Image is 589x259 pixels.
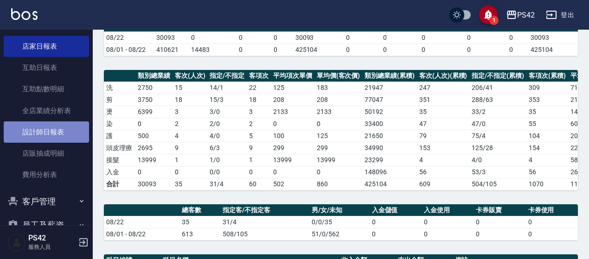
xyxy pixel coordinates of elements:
td: 1070 [526,178,568,190]
td: 30093 [293,32,328,44]
th: 入金儲值 [370,204,422,216]
td: 55 [526,118,568,130]
td: 0 [135,166,173,178]
td: 125 [271,82,314,94]
td: 2 [173,118,208,130]
td: 183 [314,82,363,94]
td: 153 [417,142,470,154]
td: 1 [247,154,271,166]
td: 4 / 0 [469,154,526,166]
th: 客次(人次)(累積) [417,70,470,82]
td: 508/105 [220,228,309,240]
td: 104 [526,130,568,142]
th: 平均項次單價 [271,70,314,82]
th: 類別總業績 [135,70,173,82]
td: 13999 [135,154,173,166]
a: 費用分析表 [4,164,89,185]
td: 0 [224,44,258,56]
td: 0 [444,44,494,56]
th: 卡券販賣 [474,204,525,216]
td: 15 / 3 [207,94,247,106]
td: 2133 [271,106,314,118]
td: 51/0/562 [309,228,369,240]
td: 21650 [362,130,417,142]
td: 0 [224,32,258,44]
td: 425104 [362,178,417,190]
th: 男/女/未知 [309,204,369,216]
td: 309 [526,82,568,94]
td: 0 [314,166,363,178]
td: 31/4 [207,178,247,190]
td: 18 [173,94,208,106]
td: 247 [417,82,470,94]
button: PS42 [502,6,538,25]
td: 08/01 - 08/22 [104,44,154,56]
td: 接髮 [104,154,135,166]
th: 指定/不指定(累積) [469,70,526,82]
td: 4 [173,130,208,142]
td: 208 [314,94,363,106]
td: 0 [327,32,367,44]
td: 3750 [135,94,173,106]
a: 設計師日報表 [4,121,89,143]
td: 0 [422,216,474,228]
th: 類別總業績(累積) [362,70,417,82]
td: 15 [173,82,208,94]
td: 3 [173,106,208,118]
td: 35 [417,106,470,118]
table: a dense table [104,204,578,240]
td: 148096 [362,166,417,178]
td: 0 [258,32,293,44]
td: 125 / 28 [469,142,526,154]
td: 0 [258,44,293,56]
td: 洗 [104,82,135,94]
td: 299 [271,142,314,154]
td: 護 [104,130,135,142]
td: 613 [179,228,221,240]
td: 2750 [135,82,173,94]
td: 0 [135,118,173,130]
td: 288 / 63 [469,94,526,106]
td: 0/0/35 [309,216,369,228]
img: Person [7,233,26,252]
td: 08/22 [104,32,154,44]
th: 客項次 [247,70,271,82]
table: a dense table [104,10,578,56]
td: 504/105 [469,178,526,190]
a: 店販抽成明細 [4,143,89,164]
td: 500 [135,130,173,142]
td: 353 [526,94,568,106]
td: 31/4 [220,216,309,228]
a: 店家日報表 [4,36,89,57]
td: 0 [327,44,367,56]
td: 2695 [135,142,173,154]
td: 425104 [293,44,328,56]
td: 染 [104,118,135,130]
td: 2 / 0 [207,118,247,130]
td: 56 [526,166,568,178]
td: 35 [179,216,221,228]
td: 6399 [135,106,173,118]
td: 53 / 3 [469,166,526,178]
th: 總客數 [179,204,221,216]
h5: PS42 [28,234,76,243]
td: 860 [314,178,363,190]
td: 3 [247,106,271,118]
th: 單均價(客次價) [314,70,363,82]
td: 208 [271,94,314,106]
td: 60 [247,178,271,190]
th: 客項次(累積) [526,70,568,82]
td: 3 / 0 [207,106,247,118]
td: 14483 [189,44,224,56]
td: 13999 [314,154,363,166]
td: 燙 [104,106,135,118]
td: 47 [417,118,470,130]
td: 剪 [104,94,135,106]
td: 6 / 3 [207,142,247,154]
td: 0 [402,44,444,56]
td: 1 [173,154,208,166]
td: 4 / 0 [207,130,247,142]
td: 0 [494,32,529,44]
td: 0 [402,32,444,44]
th: 指定客/不指定客 [220,204,309,216]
